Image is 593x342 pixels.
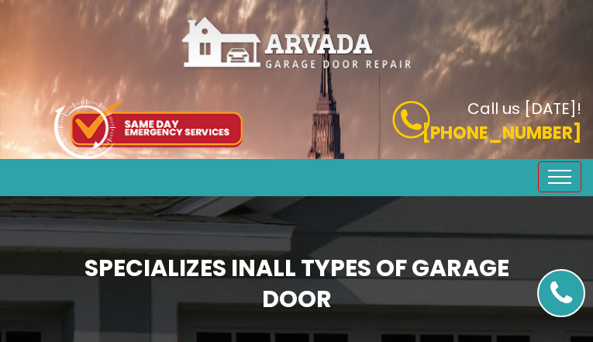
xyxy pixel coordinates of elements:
a: Call us [DATE]! [PHONE_NUMBER] [309,101,582,146]
button: Toggle navigation [538,161,581,192]
img: Arvada.png [181,16,413,71]
img: icon-top.png [54,99,243,159]
p: [PHONE_NUMBER] [309,120,582,146]
b: Specializes in [84,251,509,316]
b: Call us [DATE]! [467,98,581,119]
span: All Types of Garage Door [256,251,509,316]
